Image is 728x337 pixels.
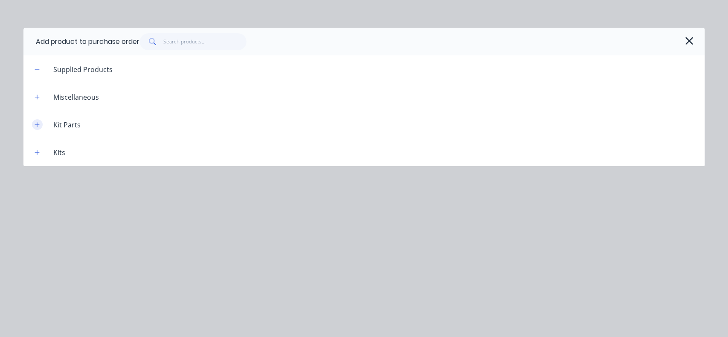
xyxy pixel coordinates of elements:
[47,147,73,158] div: Kits
[47,120,88,130] div: Kit Parts
[47,92,106,102] div: Miscellaneous
[163,33,247,50] input: Search products...
[47,64,120,75] div: Supplied Products
[36,37,140,47] div: Add product to purchase order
